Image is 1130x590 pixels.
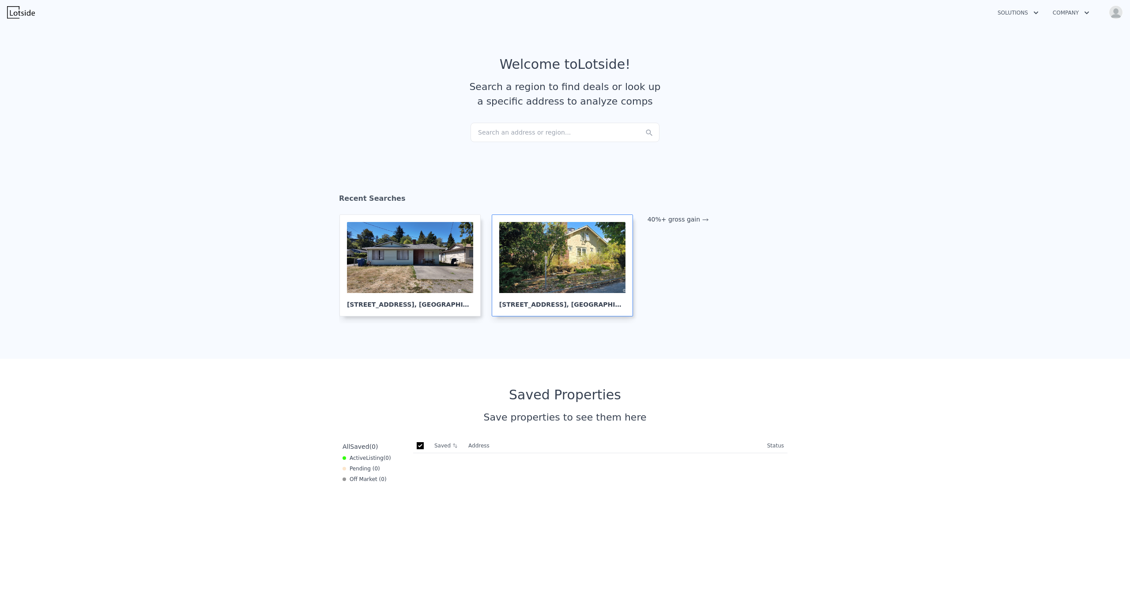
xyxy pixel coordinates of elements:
div: All ( 0 ) [343,442,378,451]
div: [STREET_ADDRESS] , [GEOGRAPHIC_DATA] [499,293,625,309]
div: Search a region to find deals or look up a specific address to analyze comps [466,79,664,109]
div: Save properties to see them here [339,410,791,425]
div: Pending ( 0 ) [343,465,380,472]
a: 40%+ gross gain [648,216,709,223]
div: Off Market ( 0 ) [343,476,387,483]
img: Lotside [7,6,35,19]
div: Welcome to Lotside ! [500,56,631,72]
span: Active ( 0 ) [350,455,391,462]
span: Saved [350,443,369,450]
th: Saved [431,439,465,453]
div: Recent Searches [339,186,791,214]
img: avatar [1109,5,1123,19]
th: Status [764,439,787,453]
button: Company [1046,5,1096,21]
a: [STREET_ADDRESS], [GEOGRAPHIC_DATA] [339,214,488,316]
div: [STREET_ADDRESS] , [GEOGRAPHIC_DATA] [347,293,473,309]
span: Listing [366,455,384,461]
div: Search an address or region... [471,123,659,142]
th: Address [465,439,764,453]
button: Solutions [991,5,1046,21]
a: [STREET_ADDRESS], [GEOGRAPHIC_DATA] [492,214,640,316]
div: Saved Properties [339,387,791,403]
